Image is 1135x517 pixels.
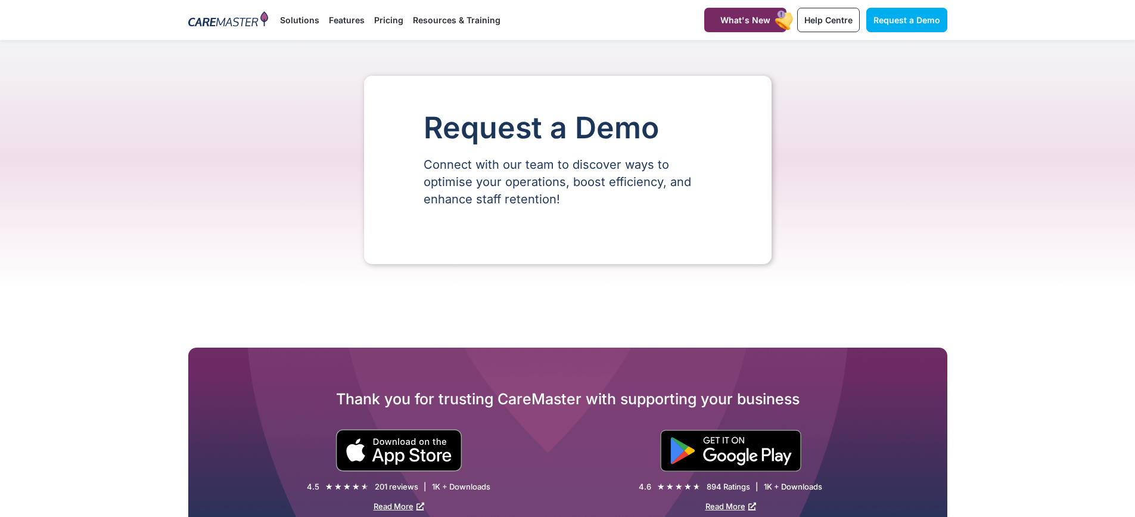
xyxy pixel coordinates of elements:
[657,481,701,493] div: 4.6/5
[375,482,490,492] div: 201 reviews | 1K + Downloads
[704,8,786,32] a: What's New
[325,481,369,493] div: 4.5/5
[424,156,712,208] p: Connect with our team to discover ways to optimise your operations, boost efficiency, and enhance...
[804,15,853,25] span: Help Centre
[343,481,351,493] i: ★
[660,430,801,472] img: "Get is on" Black Google play button.
[325,481,333,493] i: ★
[797,8,860,32] a: Help Centre
[335,429,462,472] img: small black download on the apple app store button.
[693,481,701,493] i: ★
[307,482,319,492] div: 4.5
[639,482,651,492] div: 4.6
[707,482,822,492] div: 894 Ratings | 1K + Downloads
[866,8,947,32] a: Request a Demo
[424,112,712,144] h1: Request a Demo
[675,481,683,493] i: ★
[188,389,947,408] h2: Thank you for trusting CareMaster with supporting your business
[334,481,342,493] i: ★
[352,481,360,493] i: ★
[657,481,665,493] i: ★
[188,11,269,29] img: CareMaster Logo
[720,15,770,25] span: What's New
[361,481,369,493] i: ★
[666,481,674,493] i: ★
[374,501,424,511] a: Read More
[873,15,940,25] span: Request a Demo
[684,481,692,493] i: ★
[705,501,756,511] a: Read More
